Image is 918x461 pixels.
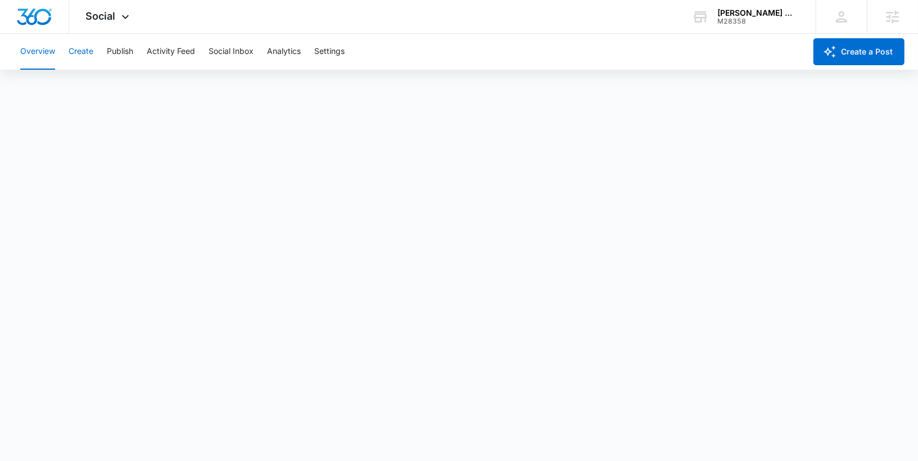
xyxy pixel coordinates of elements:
[86,10,116,22] span: Social
[314,34,345,70] button: Settings
[69,34,93,70] button: Create
[717,8,799,17] div: account name
[813,38,905,65] button: Create a Post
[267,34,301,70] button: Analytics
[209,34,254,70] button: Social Inbox
[20,34,55,70] button: Overview
[717,17,799,25] div: account id
[107,34,133,70] button: Publish
[147,34,195,70] button: Activity Feed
